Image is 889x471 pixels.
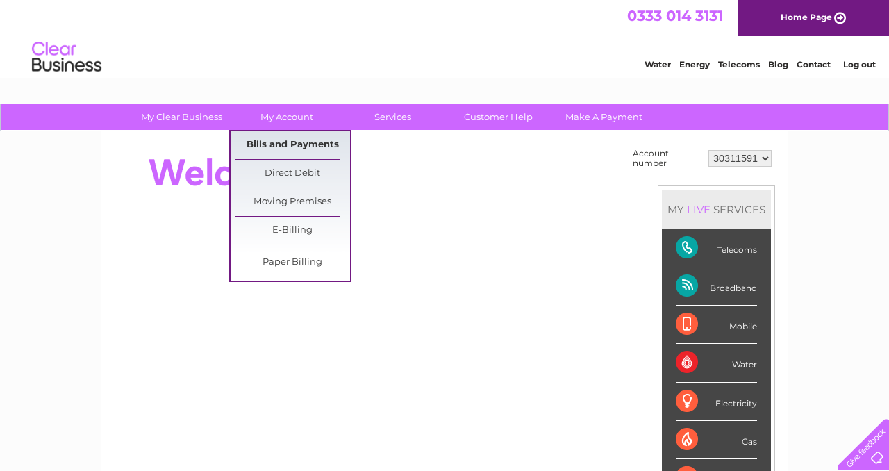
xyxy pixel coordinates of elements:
[117,8,774,67] div: Clear Business is a trading name of Verastar Limited (registered in [GEOGRAPHIC_DATA] No. 3667643...
[684,203,713,216] div: LIVE
[31,36,102,78] img: logo.png
[124,104,239,130] a: My Clear Business
[335,104,450,130] a: Services
[676,344,757,382] div: Water
[662,190,771,229] div: MY SERVICES
[676,383,757,421] div: Electricity
[235,131,350,159] a: Bills and Payments
[718,59,760,69] a: Telecoms
[235,160,350,188] a: Direct Debit
[230,104,344,130] a: My Account
[235,217,350,245] a: E-Billing
[627,7,723,24] a: 0333 014 3131
[547,104,661,130] a: Make A Payment
[441,104,556,130] a: Customer Help
[679,59,710,69] a: Energy
[676,229,757,267] div: Telecoms
[797,59,831,69] a: Contact
[676,306,757,344] div: Mobile
[629,145,705,172] td: Account number
[676,267,757,306] div: Broadband
[235,188,350,216] a: Moving Premises
[768,59,788,69] a: Blog
[645,59,671,69] a: Water
[843,59,876,69] a: Log out
[235,249,350,276] a: Paper Billing
[676,421,757,459] div: Gas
